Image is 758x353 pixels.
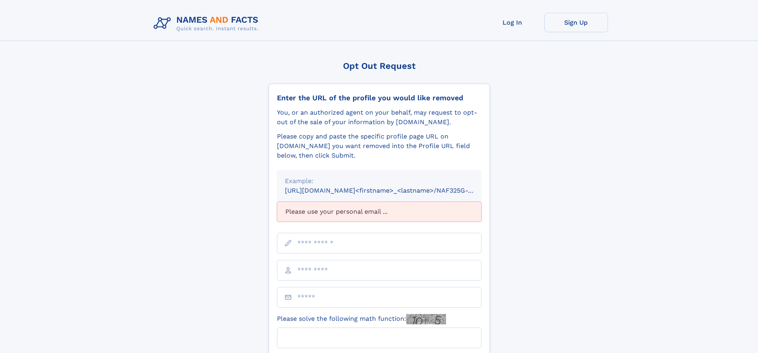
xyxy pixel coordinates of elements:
div: Please use your personal email ... [277,202,481,222]
a: Log In [481,13,544,32]
label: Please solve the following math function: [277,314,446,324]
div: Enter the URL of the profile you would like removed [277,94,481,102]
div: Example: [285,176,474,186]
div: Please copy and paste the specific profile page URL on [DOMAIN_NAME] you want removed into the Pr... [277,132,481,160]
a: Sign Up [544,13,608,32]
img: Logo Names and Facts [150,13,265,34]
div: Opt Out Request [269,61,490,71]
small: [URL][DOMAIN_NAME]<firstname>_<lastname>/NAF325G-xxxxxxxx [285,187,497,194]
div: You, or an authorized agent on your behalf, may request to opt-out of the sale of your informatio... [277,108,481,127]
